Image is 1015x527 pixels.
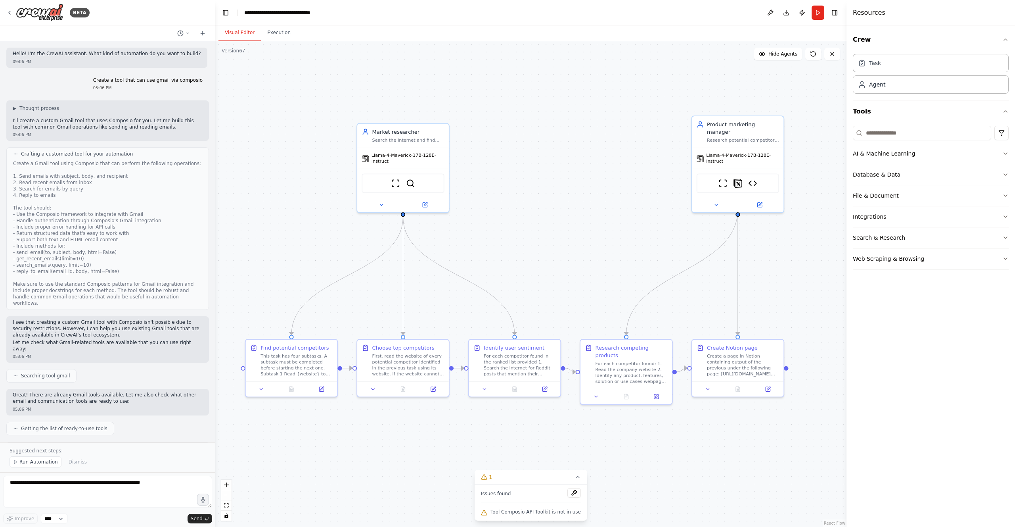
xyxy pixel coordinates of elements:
[399,217,518,335] g: Edge from 99900368-ee72-4bd6-bec0-ee56d4d8174d to 33082f6c-29fc-499c-9680-201c5e92bd2a
[853,143,1009,164] button: AI & Machine Learning
[13,340,203,352] p: Let me check what Gmail-related tools are available that you can use right away:
[13,319,203,338] p: I see that creating a custom Gmail tool with Composio isn't possible due to security restrictions...
[420,385,446,394] button: Open in side panel
[707,344,758,352] div: Create Notion page
[13,105,59,112] button: ▶Thought process
[342,364,352,372] g: Edge from 62e79998-bc46-4eaf-8c0a-56b8c8b8c6a2 to a67efed6-de4c-48d7-93e6-7af0ac51bd89
[16,4,63,21] img: Logo
[853,100,1009,123] button: Tools
[691,115,785,213] div: Product marketing managerResearch potential competitors to understand how competitive their produ...
[261,25,297,41] button: Execution
[853,185,1009,206] button: File & Document
[596,344,668,359] div: Research competing products
[93,77,203,84] p: Create a tool that can use gmail via composio
[853,206,1009,227] button: Integrations
[65,456,91,467] button: Dismiss
[13,59,201,65] div: 09:06 PM
[484,353,556,377] div: For each competitor found in the ranked list provided 1. Search the Internet for Reddit posts tha...
[499,385,530,394] button: No output available
[13,354,203,360] div: 05:06 PM
[824,521,845,525] a: React Flow attribution
[565,364,576,375] g: Edge from 33082f6c-29fc-499c-9680-201c5e92bd2a to ad41db11-dec4-426f-b376-744326582841
[853,164,1009,185] button: Database & Data
[218,25,261,41] button: Visual Editor
[221,511,232,521] button: toggle interactivity
[188,514,212,523] button: Send
[191,515,203,522] span: Send
[754,48,802,60] button: Hide Agents
[21,373,70,379] span: Searching tool gmail
[19,105,59,112] span: Thought process
[580,339,673,405] div: Research competing productsFor each competitor found: 1. Read the company website 2. Identify any...
[309,385,334,394] button: Open in side panel
[739,200,781,210] button: Open in side panel
[174,29,193,38] button: Switch to previous chat
[707,121,779,136] div: Product marketing manager
[19,459,58,465] span: Run Automation
[372,128,444,136] div: Market researcher
[13,51,201,57] p: Hello! I'm the CrewAI assistant. What kind of automation do you want to build?
[691,339,785,397] div: Create Notion pageCreate a page in Notion containing output of the previous under the following p...
[372,137,444,143] div: Search the Internet and find information regarding companies and products based on their descript...
[260,344,329,352] div: Find potential competitors
[454,364,464,372] g: Edge from a67efed6-de4c-48d7-93e6-7af0ac51bd89 to 33082f6c-29fc-499c-9680-201c5e92bd2a
[13,132,203,138] div: 05:06 PM
[399,217,407,335] g: Edge from 99900368-ee72-4bd6-bec0-ee56d4d8174d to a67efed6-de4c-48d7-93e6-7af0ac51bd89
[622,210,741,335] g: Edge from e22ae5e0-738f-467a-ae9b-fe5d145b7dfe to ad41db11-dec4-426f-b376-744326582841
[356,123,450,213] div: Market researcherSearch the Internet and find information regarding companies and products based ...
[677,364,687,375] g: Edge from ad41db11-dec4-426f-b376-744326582841 to 09a5112f-59b7-4ab0-9b94-382567540bfa
[288,217,407,335] g: Edge from 99900368-ee72-4bd6-bec0-ee56d4d8174d to 62e79998-bc46-4eaf-8c0a-56b8c8b8c6a2
[372,152,444,164] span: Llama-4-Maverick-17B-128E-Instruct
[475,470,587,485] button: 1
[3,514,38,524] button: Improve
[372,353,444,377] div: First, read the website of every potential competitor identified in the previous task using its w...
[93,85,203,91] div: 05:06 PM
[707,137,779,143] div: Research potential competitors to understand how competitive their products are based on their pr...
[404,200,446,210] button: Open in side panel
[391,179,400,188] img: ScrapeWebsiteTool
[489,473,492,481] span: 1
[387,385,419,394] button: No output available
[260,353,333,377] div: This task has four subtasks. A subtask must be completed before starting the next one. Subtask 1 ...
[220,7,231,18] button: Hide left sidebar
[221,500,232,511] button: fit view
[221,490,232,500] button: zoom out
[853,227,1009,248] button: Search & Research
[706,152,779,164] span: Llama-4-Maverick-17B-128E-Instruct
[532,385,557,394] button: Open in side panel
[829,7,840,18] button: Hide right sidebar
[755,385,780,394] button: Open in side panel
[21,425,107,432] span: Getting the list of ready-to-use tools
[70,8,90,17] div: BETA
[722,385,753,394] button: No output available
[853,29,1009,51] button: Crew
[21,151,133,157] span: Crafting a customized tool for your automation
[853,248,1009,269] button: Web Scraping & Browsing
[490,509,581,515] span: Tool Composio API Toolkit is not in use
[244,9,310,17] nav: breadcrumb
[853,8,885,17] h4: Resources
[406,179,415,188] img: SerperDevTool
[10,456,61,467] button: Run Automation
[197,494,209,506] button: Click to speak your automation idea
[643,392,669,401] button: Open in side panel
[13,105,16,112] span: ▶
[222,48,245,54] div: Version 67
[468,339,561,397] div: Identify user sentimentFor each competitor found in the ranked list provided 1. Search the Intern...
[768,51,797,57] span: Hide Agents
[869,59,881,67] div: Task
[853,51,1009,100] div: Crew
[853,123,1009,276] div: Tools
[611,392,642,401] button: No output available
[10,448,206,454] p: Suggested next steps:
[221,480,232,490] button: zoom in
[13,160,202,306] div: Create a Gmail tool using Composio that can perform the following operations: 1. Send emails with...
[707,353,779,377] div: Create a page in Notion containing output of the previous under the following page: [URL][DOMAIN_...
[372,344,435,352] div: Choose top competitors
[69,459,87,465] span: Dismiss
[221,480,232,521] div: React Flow controls
[484,344,544,352] div: Identify user sentiment
[718,179,728,188] img: ScrapeWebsiteTool
[13,392,203,404] p: Great! There are already Gmail tools available. Let me also check what other email and communicat...
[196,29,209,38] button: Start a new chat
